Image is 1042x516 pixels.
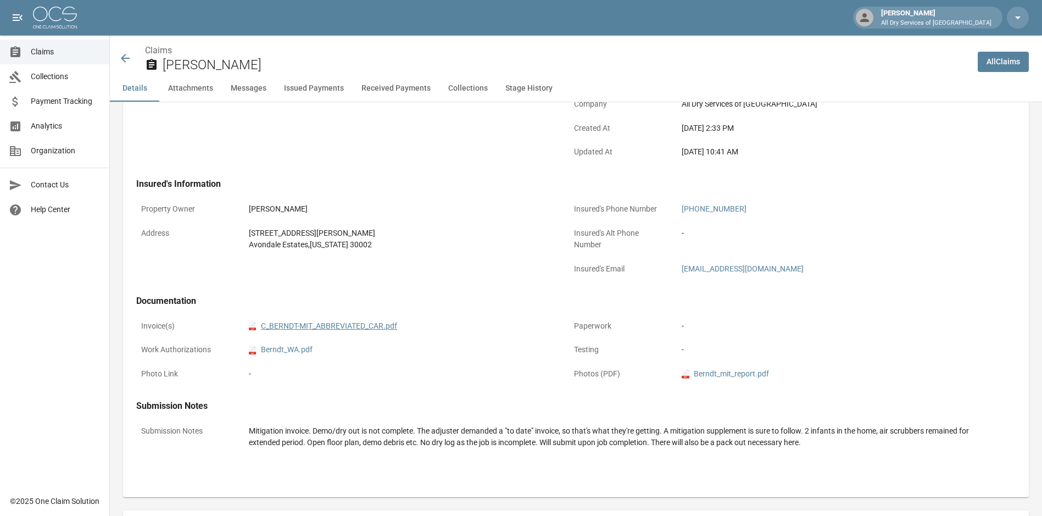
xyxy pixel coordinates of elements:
[978,52,1029,72] a: AllClaims
[569,93,668,115] p: Company
[249,425,984,448] div: Mitigation invoice. Demo/dry out is not complete. The adjuster demanded a "to date" invoice, so t...
[569,339,668,360] p: Testing
[682,146,984,158] div: [DATE] 10:41 AM
[110,75,1042,102] div: anchor tabs
[159,75,222,102] button: Attachments
[569,223,668,256] p: Insured's Alt Phone Number
[31,204,101,215] span: Help Center
[31,120,101,132] span: Analytics
[136,315,235,337] p: Invoice(s)
[33,7,77,29] img: ocs-logo-white-transparent.png
[145,44,969,57] nav: breadcrumb
[569,315,668,337] p: Paperwork
[877,8,996,27] div: [PERSON_NAME]
[249,320,397,332] a: pdfC_BERNDT-MIT_ABBREVIATED_CAR.pdf
[31,145,101,157] span: Organization
[682,204,746,213] a: [PHONE_NUMBER]
[275,75,353,102] button: Issued Payments
[682,344,984,356] div: -
[569,198,668,220] p: Insured's Phone Number
[569,258,668,280] p: Insured's Email
[10,496,99,507] div: © 2025 One Claim Solution
[249,239,551,251] div: Avondale Estates , [US_STATE] 30002
[682,320,984,332] div: -
[881,19,991,28] p: All Dry Services of [GEOGRAPHIC_DATA]
[31,179,101,191] span: Contact Us
[569,363,668,385] p: Photos (PDF)
[31,46,101,58] span: Claims
[249,203,551,215] div: [PERSON_NAME]
[145,45,172,56] a: Claims
[353,75,439,102] button: Received Payments
[136,198,235,220] p: Property Owner
[136,179,989,190] h4: Insured's Information
[136,223,235,244] p: Address
[110,75,159,102] button: Details
[222,75,275,102] button: Messages
[497,75,561,102] button: Stage History
[136,401,989,412] h4: Submission Notes
[31,71,101,82] span: Collections
[163,57,969,73] h2: [PERSON_NAME]
[249,228,551,239] div: [STREET_ADDRESS][PERSON_NAME]
[569,141,668,163] p: Updated At
[136,339,235,360] p: Work Authorizations
[249,368,551,380] div: -
[136,420,235,442] p: Submission Notes
[136,296,989,307] h4: Documentation
[7,7,29,29] button: open drawer
[439,75,497,102] button: Collections
[31,96,101,107] span: Payment Tracking
[569,118,668,139] p: Created At
[682,123,984,134] div: [DATE] 2:33 PM
[682,368,769,380] a: pdfBerndt_mit_report.pdf
[682,228,984,239] div: -
[682,264,804,273] a: [EMAIL_ADDRESS][DOMAIN_NAME]
[136,363,235,385] p: Photo Link
[249,344,313,356] a: pdfBerndt_WA.pdf
[682,98,984,110] div: All Dry Services of [GEOGRAPHIC_DATA]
